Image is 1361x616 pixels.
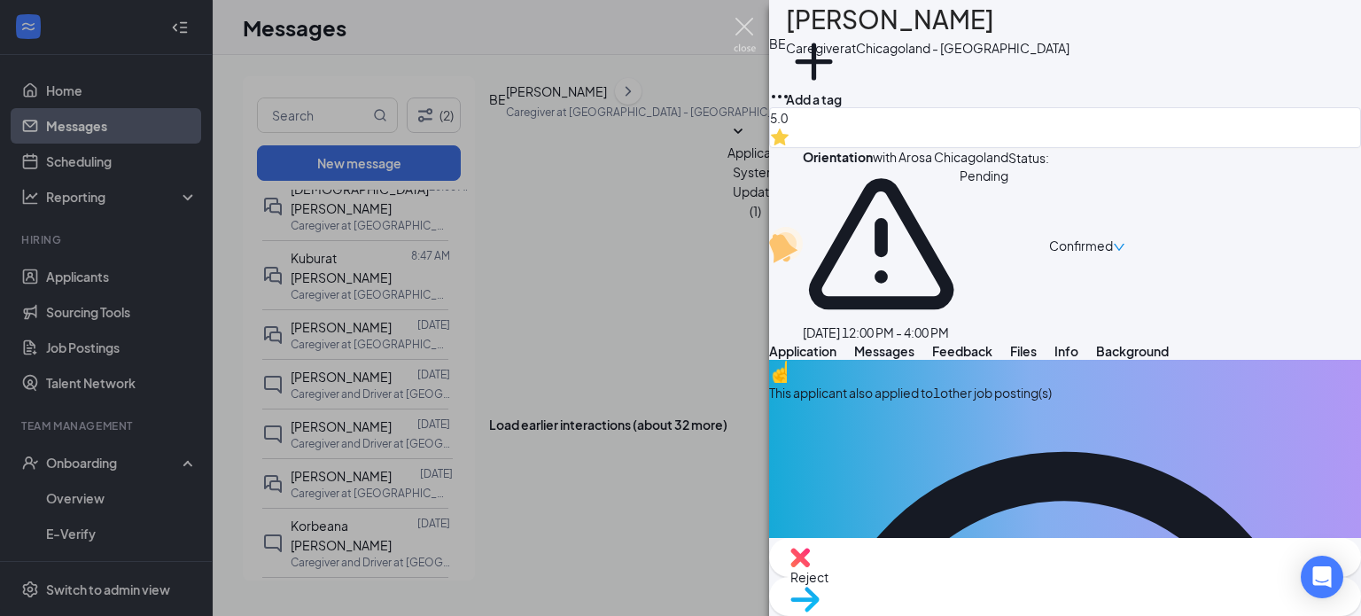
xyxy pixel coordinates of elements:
div: [DATE] 12:00 PM - 4:00 PM [803,323,1008,342]
svg: Ellipses [769,86,790,107]
div: Caregiver at Chicagoland - [GEOGRAPHIC_DATA] [786,39,1069,57]
span: Messages [854,343,914,359]
span: 5.0 [770,108,1360,128]
span: Feedback [932,343,992,359]
div: Open Intercom Messenger [1301,556,1343,598]
span: Info [1054,343,1078,359]
span: Confirmed [1049,236,1113,255]
svg: Plus [786,34,842,90]
span: Reject [790,567,1340,587]
span: Background [1096,343,1169,359]
span: Pending [960,166,1008,323]
div: with Arosa Chicagoland [803,148,1008,166]
b: Orientation [803,149,873,165]
span: Files [1010,343,1037,359]
div: This applicant also applied to 1 other job posting(s) [769,383,1361,402]
button: PlusAdd a tag [786,34,842,109]
div: Status : [1008,148,1049,342]
div: BE [769,34,786,53]
span: Application [769,343,836,359]
svg: Warning [803,166,960,323]
span: down [1113,241,1125,253]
